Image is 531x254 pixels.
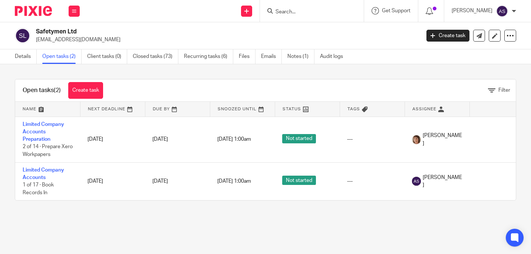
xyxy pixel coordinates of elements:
[36,28,339,36] h2: Safetymen Ltd
[217,137,251,142] span: [DATE] 1:00am
[23,182,54,195] span: 1 of 17 · Book Records In
[42,49,82,64] a: Open tasks (2)
[261,49,282,64] a: Emails
[217,179,251,184] span: [DATE] 1:00am
[184,49,233,64] a: Recurring tasks (6)
[218,107,257,111] span: Snoozed Until
[239,49,255,64] a: Files
[426,30,469,42] a: Create task
[275,9,342,16] input: Search
[423,132,462,147] span: [PERSON_NAME]
[152,137,168,142] span: [DATE]
[23,144,73,157] span: 2 of 14 · Prepare Xero Workpapers
[382,8,410,13] span: Get Support
[282,134,316,143] span: Not started
[412,177,421,186] img: svg%3E
[496,5,508,17] img: svg%3E
[282,176,316,185] span: Not started
[23,87,61,94] h1: Open tasks
[133,49,178,64] a: Closed tasks (73)
[36,36,415,43] p: [EMAIL_ADDRESS][DOMAIN_NAME]
[15,6,52,16] img: Pixie
[80,162,145,200] td: [DATE]
[152,179,168,184] span: [DATE]
[23,122,64,142] a: Limited Company Accounts Preparation
[498,88,510,93] span: Filter
[54,87,61,93] span: (2)
[87,49,127,64] a: Client tasks (0)
[347,178,397,185] div: ---
[412,135,421,144] img: Pixie%204.jpg
[347,136,397,143] div: ---
[80,117,145,162] td: [DATE]
[283,107,301,111] span: Status
[287,49,314,64] a: Notes (1)
[423,174,462,189] span: [PERSON_NAME]
[347,107,360,111] span: Tags
[15,49,37,64] a: Details
[320,49,349,64] a: Audit logs
[452,7,492,14] p: [PERSON_NAME]
[23,167,64,180] a: Limited Company Accounts
[68,82,103,99] a: Create task
[15,28,30,43] img: svg%3E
